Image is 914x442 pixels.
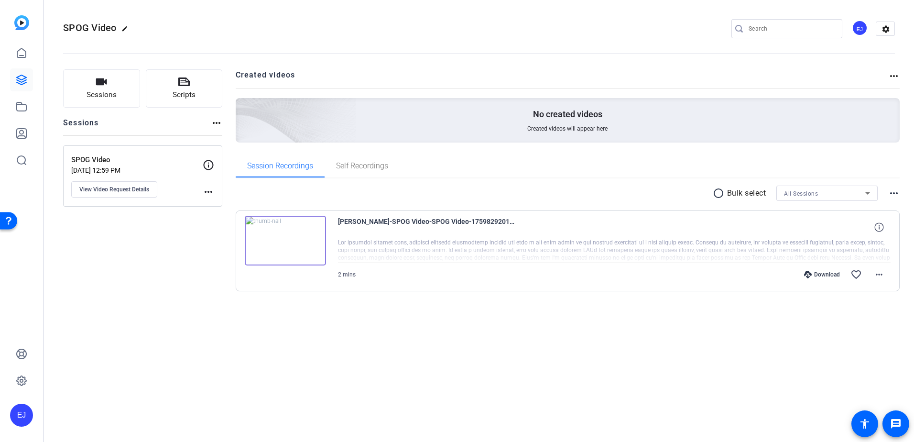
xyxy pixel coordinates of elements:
[888,188,900,199] mat-icon: more_horiz
[749,23,835,34] input: Search
[799,271,845,278] div: Download
[727,188,766,199] p: Bulk select
[211,117,222,129] mat-icon: more_horiz
[245,216,326,265] img: thumb-nail
[859,418,870,430] mat-icon: accessibility
[63,22,117,33] span: SPOG Video
[10,404,33,427] div: EJ
[852,20,869,37] ngx-avatar: Ellen James
[890,418,902,430] mat-icon: message
[247,162,313,170] span: Session Recordings
[850,269,862,280] mat-icon: favorite_border
[338,271,356,278] span: 2 mins
[146,69,223,108] button: Scripts
[63,69,140,108] button: Sessions
[87,89,117,100] span: Sessions
[873,269,885,280] mat-icon: more_horiz
[71,155,203,166] p: SPOG Video
[533,109,602,120] p: No created videos
[338,216,515,239] span: [PERSON_NAME]-SPOG Video-SPOG Video-1759829201713-webcam
[713,188,727,199] mat-icon: radio_button_unchecked
[129,3,357,211] img: Creted videos background
[71,181,157,198] button: View Video Request Details
[71,166,203,174] p: [DATE] 12:59 PM
[121,25,133,37] mat-icon: edit
[173,89,196,100] span: Scripts
[79,186,149,193] span: View Video Request Details
[852,20,868,36] div: EJ
[14,15,29,30] img: blue-gradient.svg
[336,162,388,170] span: Self Recordings
[784,190,818,197] span: All Sessions
[63,117,99,135] h2: Sessions
[876,22,895,36] mat-icon: settings
[236,69,889,88] h2: Created videos
[888,70,900,82] mat-icon: more_horiz
[527,125,608,133] span: Created videos will appear here
[203,186,214,198] mat-icon: more_horiz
